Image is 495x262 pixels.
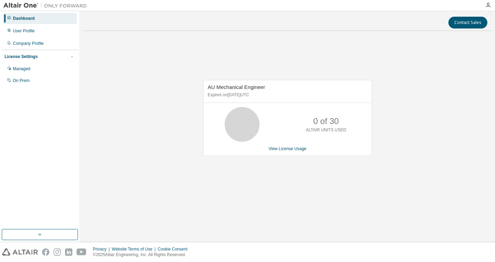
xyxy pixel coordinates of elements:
p: 0 of 30 [313,115,339,127]
div: Managed [13,66,30,72]
div: Dashboard [13,16,35,21]
div: Website Terms of Use [112,246,158,252]
img: youtube.svg [77,248,87,256]
a: View License Usage [269,146,306,151]
button: Contact Sales [448,17,487,28]
span: AU Mechanical Engineer [208,84,265,90]
p: © 2025 Altair Engineering, Inc. All Rights Reserved. [93,252,192,258]
div: On Prem [13,78,30,83]
div: License Settings [5,54,38,59]
img: altair_logo.svg [2,248,38,256]
p: ALTAIR UNITS USED [306,127,346,133]
img: instagram.svg [54,248,61,256]
div: Cookie Consent [158,246,191,252]
img: linkedin.svg [65,248,72,256]
div: Privacy [93,246,112,252]
img: facebook.svg [42,248,49,256]
img: Altair One [3,2,90,9]
p: Expires on [DATE] UTC [208,92,366,98]
div: Company Profile [13,41,44,46]
div: User Profile [13,28,35,34]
